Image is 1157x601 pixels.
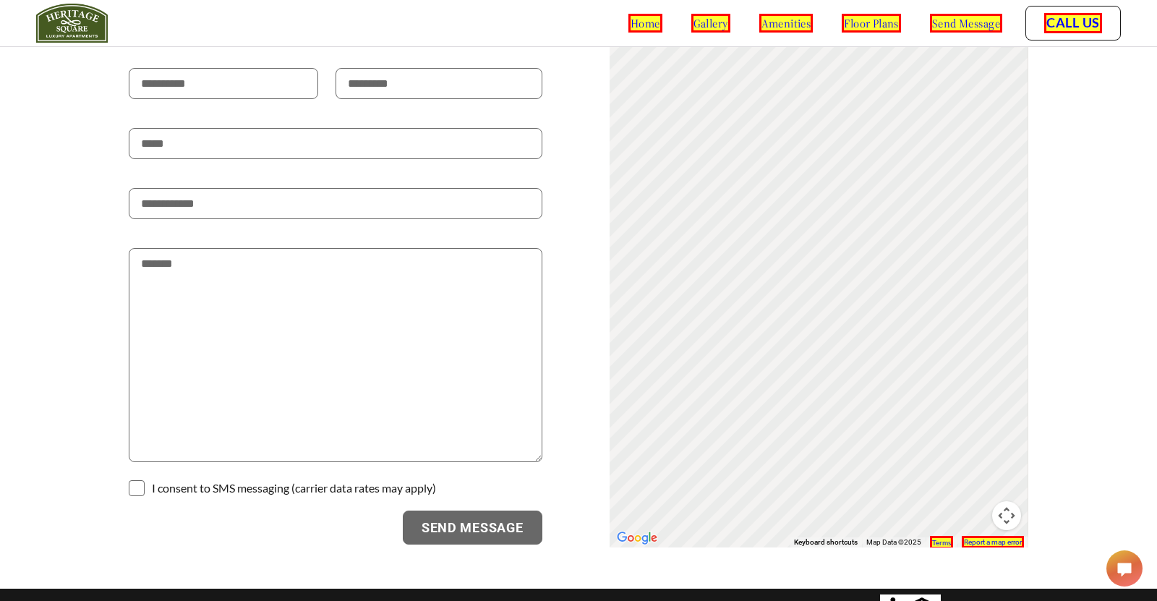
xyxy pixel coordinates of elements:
[866,538,921,546] span: Map Data ©2025
[930,14,1002,33] a: send message
[962,536,1024,548] a: Report a map error
[403,511,542,545] button: Send Message
[794,537,858,547] button: Keyboard shortcuts
[628,14,662,33] a: home
[1044,13,1102,33] a: Call Us
[992,501,1021,530] button: Map camera controls
[1025,6,1121,41] button: Call Us
[613,529,661,547] img: Google
[691,14,730,33] a: gallery
[759,14,814,33] a: amenities
[613,529,661,547] a: Open this area in Google Maps (opens a new window)
[36,4,108,43] img: Company logo
[842,14,901,33] a: floor plans
[930,536,953,549] a: Terms (opens in new tab)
